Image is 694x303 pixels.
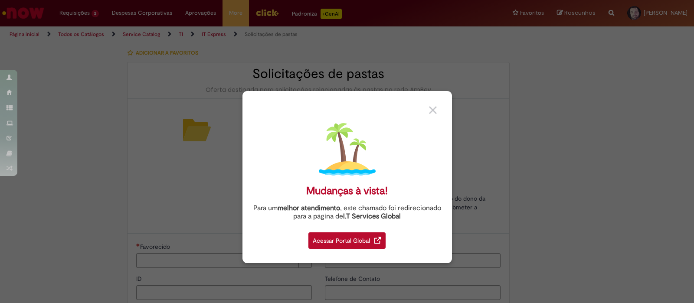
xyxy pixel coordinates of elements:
[429,106,437,114] img: close_button_grey.png
[278,204,340,212] strong: melhor atendimento
[343,207,401,221] a: I.T Services Global
[306,185,388,197] div: Mudanças à vista!
[374,237,381,244] img: redirect_link.png
[319,121,376,178] img: island.png
[308,232,386,249] div: Acessar Portal Global
[308,228,386,249] a: Acessar Portal Global
[249,204,445,221] div: Para um , este chamado foi redirecionado para a página de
